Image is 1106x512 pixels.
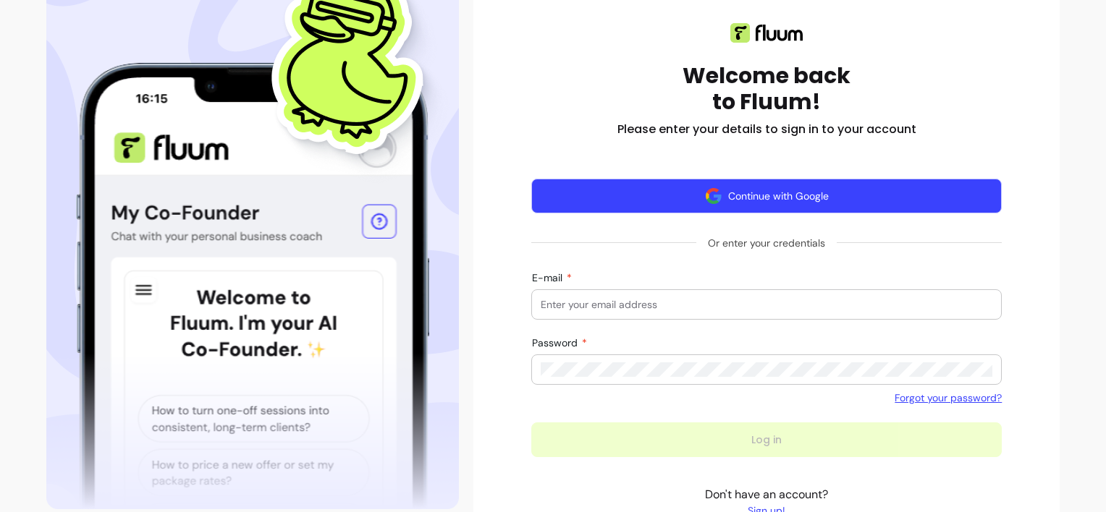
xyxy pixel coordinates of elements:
span: Password [532,336,581,349]
img: Fluum logo [730,23,803,43]
h1: Welcome back to Fluum! [683,63,850,115]
span: Or enter your credentials [696,230,837,256]
h2: Please enter your details to sign in to your account [617,121,916,138]
img: avatar [705,187,722,205]
input: Password [541,362,992,377]
a: Forgot your password? [895,391,1002,405]
input: E-mail [541,297,992,312]
button: Continue with Google [531,179,1002,213]
span: E-mail [532,271,565,284]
